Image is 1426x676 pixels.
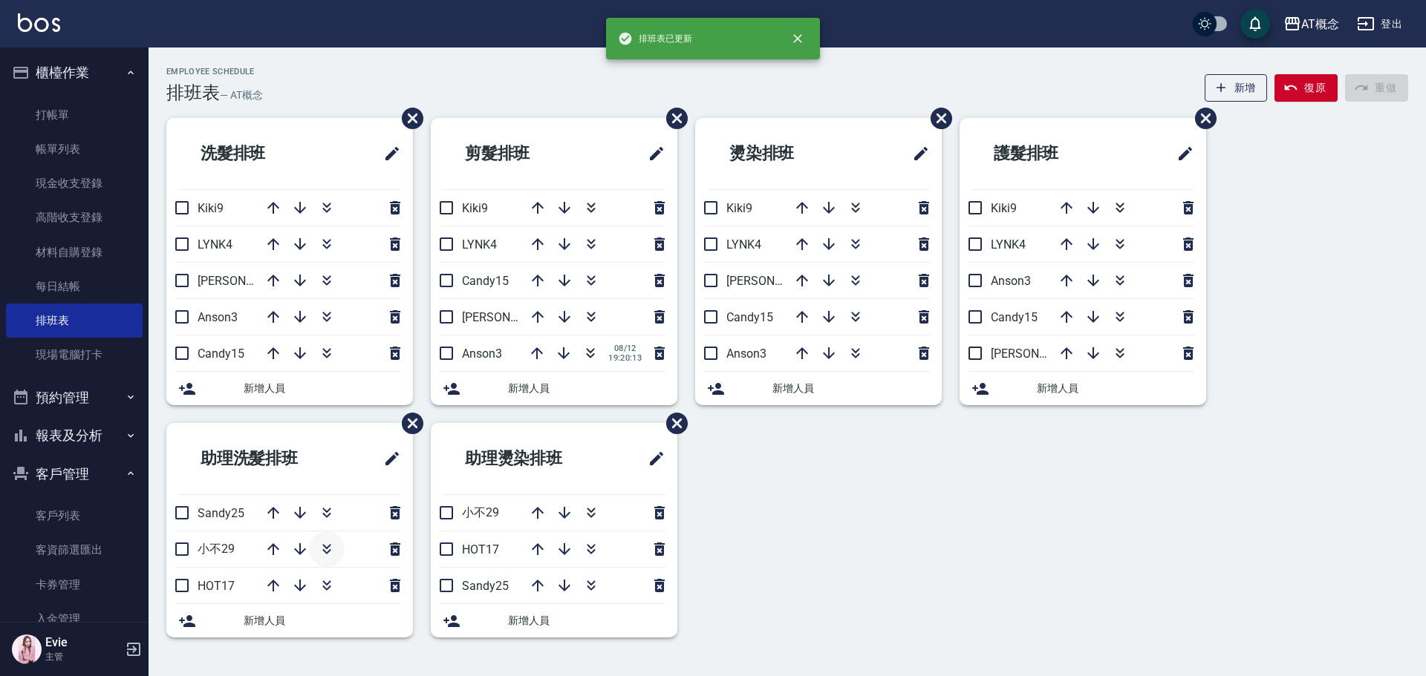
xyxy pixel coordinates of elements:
span: 新增人員 [244,381,401,396]
span: 修改班表的標題 [1168,136,1194,171]
h2: 助理燙染排班 [443,432,611,485]
span: Candy15 [198,347,244,361]
h2: 洗髮排班 [178,127,331,180]
a: 帳單列表 [6,132,143,166]
a: 入金管理 [6,602,143,636]
button: 新增 [1205,74,1268,102]
button: close [781,22,814,55]
h2: 助理洗髮排班 [178,432,347,485]
a: 客資篩選匯出 [6,533,143,567]
span: Kiki9 [462,201,488,215]
span: LYNK4 [462,237,497,252]
div: 新增人員 [166,604,413,637]
span: [PERSON_NAME]2 [462,310,558,324]
span: 刪除班表 [655,401,690,445]
span: [PERSON_NAME]2 [991,347,1087,361]
span: Kiki9 [198,201,224,215]
span: LYNK4 [198,237,232,252]
h2: 護髮排班 [971,127,1124,180]
h2: 剪髮排班 [443,127,596,180]
span: Anson3 [726,347,766,361]
h2: 燙染排班 [707,127,860,180]
h3: 排班表 [166,82,220,103]
span: 修改班表的標題 [374,136,401,171]
h5: Evie [45,635,121,650]
div: 新增人員 [166,372,413,405]
span: Anson3 [198,310,238,324]
a: 現場電腦打卡 [6,338,143,372]
span: Sandy25 [462,579,509,593]
span: Kiki9 [991,201,1017,215]
div: 新增人員 [431,604,677,637]
a: 材料自購登錄 [6,235,143,269]
h6: — AT概念 [220,88,263,103]
span: 修改班表的標題 [639,136,665,171]
span: 修改班表的標題 [903,136,930,171]
button: 預約管理 [6,378,143,417]
span: Anson3 [991,274,1031,288]
span: Sandy25 [198,506,244,520]
div: 新增人員 [960,372,1206,405]
button: AT概念 [1277,9,1345,39]
img: Person [12,634,42,664]
button: save [1240,9,1270,39]
span: Kiki9 [726,201,752,215]
span: 08/12 [608,344,642,353]
span: 新增人員 [508,613,665,629]
button: 櫃檯作業 [6,53,143,92]
span: 小不29 [198,542,235,556]
p: 主管 [45,650,121,663]
a: 卡券管理 [6,568,143,602]
span: Candy15 [726,310,773,324]
button: 登出 [1351,10,1408,38]
span: [PERSON_NAME]2 [198,274,293,288]
span: LYNK4 [726,237,761,252]
span: 新增人員 [508,381,665,396]
a: 排班表 [6,303,143,338]
span: Anson3 [462,347,502,361]
span: 修改班表的標題 [374,441,401,476]
span: 刪除班表 [391,401,426,445]
span: 新增人員 [1037,381,1194,396]
span: Candy15 [462,274,509,288]
span: 新增人員 [244,613,401,629]
span: 19:20:13 [608,353,642,363]
button: 報表及分析 [6,416,143,455]
span: 刪除班表 [391,96,426,140]
h2: Employee Schedule [166,67,263,76]
a: 高階收支登錄 [6,200,143,234]
a: 現金收支登錄 [6,166,143,200]
div: 新增人員 [695,372,942,405]
a: 客戶列表 [6,499,143,533]
span: 刪除班表 [919,96,954,140]
button: 復原 [1274,74,1338,102]
span: 刪除班表 [655,96,690,140]
span: 新增人員 [772,381,930,396]
span: [PERSON_NAME]2 [726,274,822,288]
a: 每日結帳 [6,269,143,303]
span: 修改班表的標題 [639,441,665,476]
span: 排班表已更新 [618,31,692,46]
span: HOT17 [462,542,499,557]
span: LYNK4 [991,237,1026,252]
div: 新增人員 [431,372,677,405]
span: HOT17 [198,579,235,593]
span: 小不29 [462,505,499,519]
button: 客戶管理 [6,455,143,493]
img: Logo [18,13,60,32]
div: AT概念 [1301,15,1339,33]
span: Candy15 [991,310,1038,324]
span: 刪除班表 [1184,96,1219,140]
a: 打帳單 [6,98,143,132]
